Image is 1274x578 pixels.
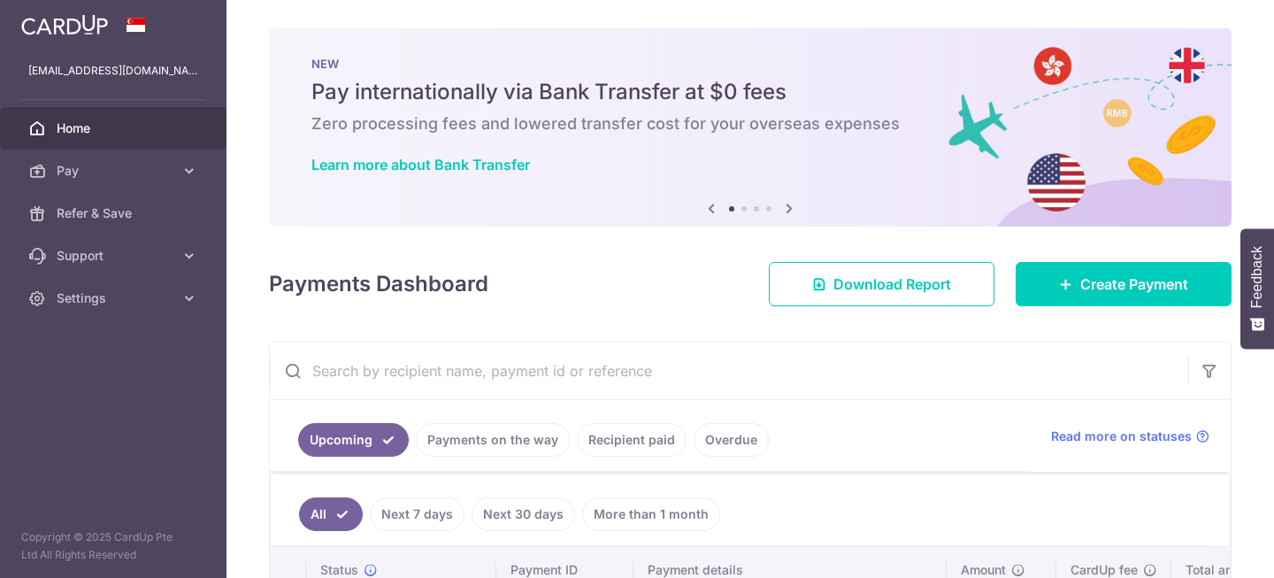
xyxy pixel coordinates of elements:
[582,497,720,531] a: More than 1 month
[311,113,1189,135] h6: Zero processing fees and lowered transfer cost for your overseas expenses
[270,343,1188,399] input: Search by recipient name, payment id or reference
[57,119,173,137] span: Home
[833,274,951,295] span: Download Report
[577,423,687,457] a: Recipient paid
[1080,274,1188,295] span: Create Payment
[57,247,173,265] span: Support
[57,204,173,222] span: Refer & Save
[694,423,769,457] a: Overdue
[1051,428,1209,445] a: Read more on statuses
[769,262,994,306] a: Download Report
[1249,246,1265,308] span: Feedback
[57,162,173,180] span: Pay
[311,57,1189,71] p: NEW
[1240,228,1274,349] button: Feedback - Show survey
[1051,428,1192,445] span: Read more on statuses
[311,156,530,173] a: Learn more about Bank Transfer
[370,497,464,531] a: Next 7 days
[269,268,488,300] h4: Payments Dashboard
[299,497,363,531] a: All
[472,497,575,531] a: Next 30 days
[1016,262,1232,306] a: Create Payment
[298,423,409,457] a: Upcoming
[269,28,1232,227] img: Bank transfer banner
[311,78,1189,106] h5: Pay internationally via Bank Transfer at $0 fees
[21,14,108,35] img: CardUp
[28,62,198,80] p: [EMAIL_ADDRESS][DOMAIN_NAME]
[57,289,173,307] span: Settings
[416,423,570,457] a: Payments on the way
